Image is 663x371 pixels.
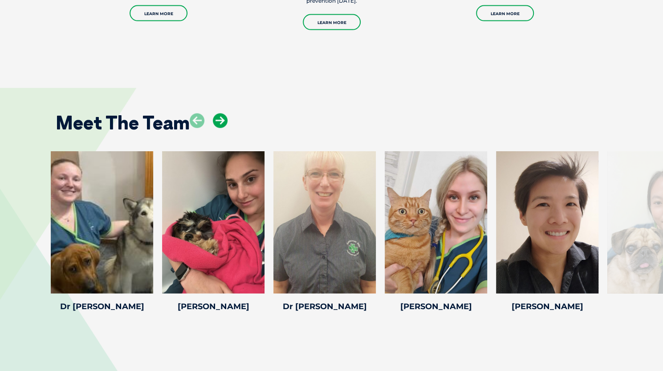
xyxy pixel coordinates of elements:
[476,5,534,21] a: Learn More
[385,302,487,311] h4: [PERSON_NAME]
[130,5,187,21] a: Learn More
[303,14,361,30] a: Learn More
[496,302,598,311] h4: [PERSON_NAME]
[51,302,153,311] h4: Dr [PERSON_NAME]
[56,113,190,132] h2: Meet The Team
[273,302,376,311] h4: Dr [PERSON_NAME]
[162,302,264,311] h4: [PERSON_NAME]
